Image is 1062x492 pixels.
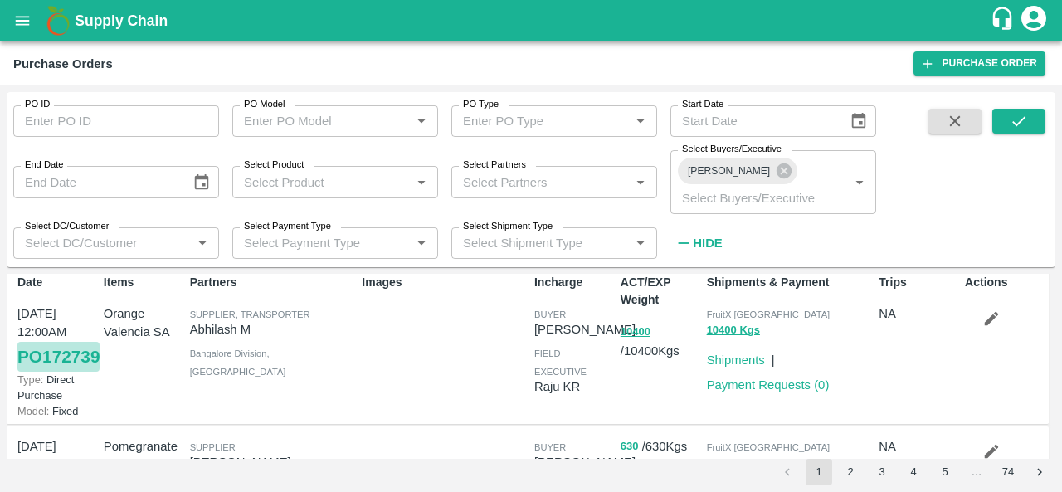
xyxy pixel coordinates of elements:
p: Shipments & Payment [707,274,873,291]
p: [PERSON_NAME] [534,320,636,339]
p: / 630 Kgs [621,437,700,456]
div: Purchase Orders [13,53,113,75]
button: Open [630,172,651,193]
span: Supplier [190,442,236,452]
b: Supply Chain [75,12,168,29]
nav: pagination navigation [772,459,1055,485]
button: Choose date [186,167,217,198]
input: Start Date [670,105,836,137]
button: Open [630,110,651,132]
div: account of current user [1019,3,1049,38]
span: [PERSON_NAME] [678,163,780,180]
input: Select Buyers/Executive [675,187,822,208]
button: Go to page 74 [995,459,1021,485]
input: Select Shipment Type [456,232,625,254]
p: Pomegranate [104,437,183,455]
label: Select DC/Customer [25,220,109,233]
span: FruitX [GEOGRAPHIC_DATA] [707,442,831,452]
a: Supply Chain [75,9,990,32]
span: Bangalore Division , [GEOGRAPHIC_DATA] [190,348,286,377]
input: Select Payment Type [237,232,384,254]
button: page 1 [806,459,832,485]
label: End Date [25,158,63,172]
a: PO172739 [17,342,100,372]
input: Select Partners [456,171,625,192]
p: Orange Valencia SA [104,304,183,342]
p: Items [104,274,183,291]
button: Open [849,172,870,193]
button: open drawer [3,2,41,40]
label: Select Product [244,158,304,172]
a: Purchase Order [913,51,1045,76]
p: Date [17,274,97,291]
p: Incharge [534,274,614,291]
span: buyer [534,442,566,452]
button: Open [192,232,213,254]
span: Supplier, Transporter [190,309,310,319]
input: Select Product [237,171,406,192]
input: Enter PO Model [237,110,384,132]
p: [PERSON_NAME] [534,453,636,471]
button: Go to page 5 [932,459,958,485]
button: 10400 Kgs [707,321,760,340]
label: Select Payment Type [244,220,331,233]
button: Open [411,172,432,193]
input: Enter PO Type [456,110,603,132]
div: | [765,344,775,369]
p: Direct Purchase [17,372,97,403]
div: customer-support [990,6,1019,36]
button: Open [411,110,432,132]
p: Fixed [17,403,97,419]
button: Go to page 4 [900,459,927,485]
span: buyer [534,309,566,319]
p: Abhilash M [190,320,356,339]
label: Select Buyers/Executive [682,143,782,156]
div: … [963,465,990,480]
span: Model: [17,405,49,417]
a: Payment Requests (0) [707,378,830,392]
button: Go to next page [1026,459,1053,485]
p: [DATE] 12:00AM [17,304,97,342]
strong: Hide [693,236,722,250]
label: Start Date [682,98,723,111]
button: Choose date [843,105,874,137]
img: logo [41,4,75,37]
label: PO Type [463,98,499,111]
label: PO ID [25,98,50,111]
button: Go to page 3 [869,459,895,485]
input: Enter PO ID [13,105,219,137]
p: Trips [879,274,958,291]
span: Type: [17,373,43,386]
p: Images [362,274,528,291]
button: 630 Kgs [707,454,748,473]
p: / 10400 Kgs [621,322,700,360]
button: Open [411,232,432,254]
label: PO Model [244,98,285,111]
button: Go to page 2 [837,459,864,485]
p: NA [879,304,958,323]
p: [PERSON_NAME] [190,453,356,471]
p: Partners [190,274,356,291]
input: Select DC/Customer [18,232,187,254]
p: NA [879,437,958,455]
p: [DATE] 12:00AM [17,437,97,475]
label: Select Shipment Type [463,220,553,233]
p: ACT/EXP Weight [621,274,700,309]
button: 630 [621,437,639,456]
input: End Date [13,166,179,197]
button: Open [630,232,651,254]
span: FruitX [GEOGRAPHIC_DATA] [707,309,831,319]
div: [PERSON_NAME] [678,158,797,184]
p: Actions [965,274,1045,291]
a: Shipments [707,353,765,367]
label: Select Partners [463,158,526,172]
button: 10400 [621,323,650,342]
p: Raju KR [534,378,614,396]
button: Hide [670,229,727,257]
span: field executive [534,348,587,377]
